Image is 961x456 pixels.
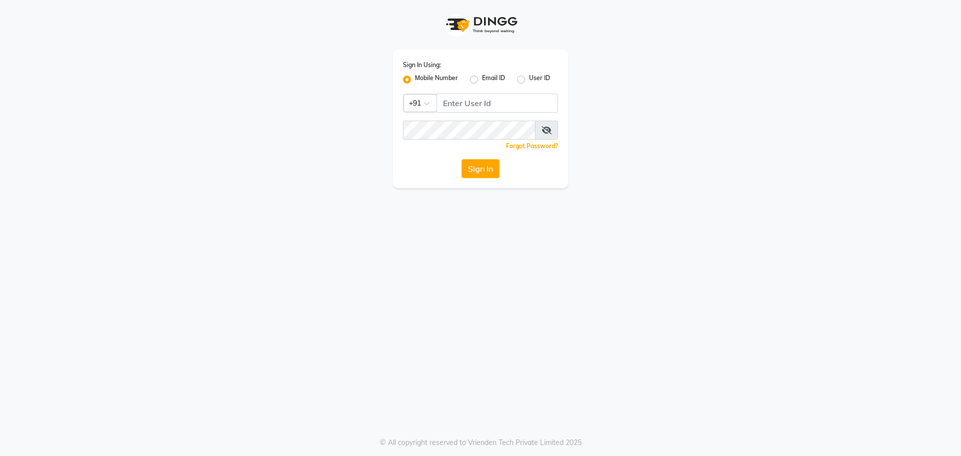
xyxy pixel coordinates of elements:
label: User ID [529,74,550,86]
input: Username [403,121,536,140]
a: Forgot Password? [506,142,558,150]
label: Email ID [482,74,505,86]
label: Sign In Using: [403,61,441,70]
img: logo1.svg [440,10,521,40]
button: Sign In [461,159,500,178]
input: Username [436,94,558,113]
label: Mobile Number [415,74,458,86]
